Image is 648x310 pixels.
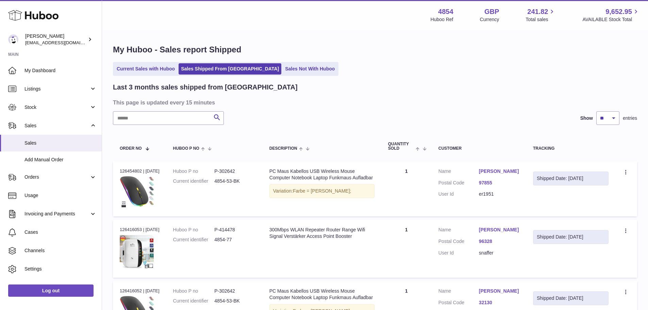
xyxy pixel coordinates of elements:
dt: Postal Code [438,238,479,246]
a: 9,652.95 AVAILABLE Stock Total [582,7,640,23]
span: My Dashboard [24,67,97,74]
a: Log out [8,284,94,297]
span: Invoicing and Payments [24,211,89,217]
dt: Postal Code [438,299,479,308]
dt: Name [438,227,479,235]
a: [PERSON_NAME] [479,168,519,175]
img: $_57.JPG [120,176,154,208]
a: 96328 [479,238,519,245]
dd: snaffer [479,250,519,256]
span: Add Manual Order [24,157,97,163]
dd: 4854-53-BK [214,298,256,304]
dt: Huboo P no [173,227,215,233]
div: Shipped Date: [DATE] [537,234,605,240]
a: 241.82 Total sales [526,7,556,23]
div: Variation: [269,184,375,198]
span: Usage [24,192,97,199]
span: Quantity Sold [388,142,414,151]
div: Huboo Ref [431,16,453,23]
div: 126416053 | [DATE] [120,227,160,233]
div: Currency [480,16,499,23]
span: 9,652.95 [605,7,632,16]
dt: Name [438,288,479,296]
span: [EMAIL_ADDRESS][DOMAIN_NAME] [25,40,100,45]
dt: Huboo P no [173,288,215,294]
a: Sales Shipped From [GEOGRAPHIC_DATA] [179,63,281,75]
img: $_57.JPG [120,235,154,269]
span: Sales [24,140,97,146]
div: Shipped Date: [DATE] [537,175,605,182]
dt: Current identifier [173,236,215,243]
dt: Current identifier [173,178,215,184]
a: 97855 [479,180,519,186]
img: internalAdmin-4854@internal.huboo.com [8,34,18,45]
dt: Postal Code [438,180,479,188]
h3: This page is updated every 15 minutes [113,99,635,106]
dt: Huboo P no [173,168,215,175]
dd: P-414478 [214,227,256,233]
strong: 4854 [438,7,453,16]
div: 300Mbps WLAN Repeater Router Range Wifi Signal Verstärker Access Point Booster [269,227,375,240]
dt: Name [438,168,479,176]
div: 126416052 | [DATE] [120,288,160,294]
span: 241.82 [527,7,548,16]
span: Stock [24,104,89,111]
dt: Current identifier [173,298,215,304]
h1: My Huboo - Sales report Shipped [113,44,637,55]
h2: Last 3 months sales shipped from [GEOGRAPHIC_DATA] [113,83,298,92]
label: Show [580,115,593,121]
div: 126454802 | [DATE] [120,168,160,174]
div: Tracking [533,146,609,151]
span: Sales [24,123,89,129]
a: [PERSON_NAME] [479,227,519,233]
a: [PERSON_NAME] [479,288,519,294]
span: Huboo P no [173,146,199,151]
span: entries [623,115,637,121]
div: PC Maus Kabellos USB Wireless Mouse Computer Notebook Laptop Funkmaus Aufladbar [269,168,375,181]
strong: GBP [484,7,499,16]
a: Sales Not With Huboo [283,63,337,75]
div: PC Maus Kabellos USB Wireless Mouse Computer Notebook Laptop Funkmaus Aufladbar [269,288,375,301]
span: Orders [24,174,89,180]
td: 1 [381,220,432,277]
dd: P-302642 [214,168,256,175]
dd: 4854-53-BK [214,178,256,184]
dd: P-302642 [214,288,256,294]
div: [PERSON_NAME] [25,33,86,46]
dt: User Id [438,250,479,256]
dt: User Id [438,191,479,197]
span: Settings [24,266,97,272]
span: Listings [24,86,89,92]
dd: er1951 [479,191,519,197]
span: Total sales [526,16,556,23]
dd: 4854-77 [214,236,256,243]
span: Description [269,146,297,151]
span: Cases [24,229,97,235]
div: Customer [438,146,519,151]
span: AVAILABLE Stock Total [582,16,640,23]
span: Farbe = [PERSON_NAME]; [293,188,351,194]
a: 32130 [479,299,519,306]
div: Shipped Date: [DATE] [537,295,605,301]
td: 1 [381,161,432,217]
span: Channels [24,247,97,254]
span: Order No [120,146,142,151]
a: Current Sales with Huboo [114,63,177,75]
